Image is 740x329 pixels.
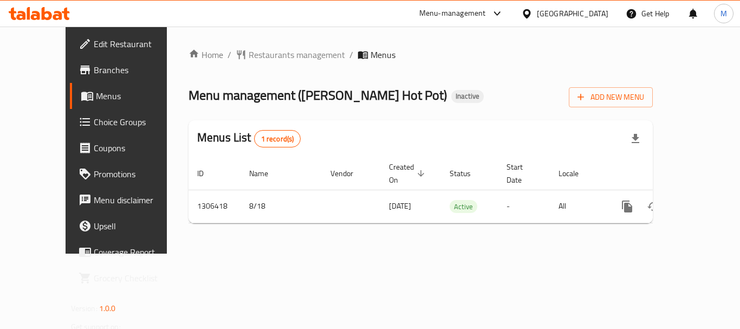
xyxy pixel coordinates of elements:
[451,90,484,103] div: Inactive
[550,190,606,223] td: All
[450,167,485,180] span: Status
[99,301,116,315] span: 1.0.0
[614,193,640,220] button: more
[189,48,223,61] a: Home
[450,201,477,213] span: Active
[94,141,180,154] span: Coupons
[70,57,189,83] a: Branches
[389,160,428,186] span: Created On
[389,199,411,213] span: [DATE]
[197,167,218,180] span: ID
[559,167,593,180] span: Locale
[189,157,727,223] table: enhanced table
[622,126,648,152] div: Export file
[96,89,180,102] span: Menus
[189,190,241,223] td: 1306418
[189,48,653,61] nav: breadcrumb
[70,213,189,239] a: Upsell
[371,48,395,61] span: Menus
[330,167,367,180] span: Vendor
[197,130,301,147] h2: Menus List
[606,157,727,190] th: Actions
[94,220,180,233] span: Upsell
[94,272,180,285] span: Grocery Checklist
[189,83,447,107] span: Menu management ( [PERSON_NAME] Hot Pot )
[498,190,550,223] td: -
[70,187,189,213] a: Menu disclaimer
[349,48,353,61] li: /
[720,8,727,20] span: M
[241,190,322,223] td: 8/18
[537,8,608,20] div: [GEOGRAPHIC_DATA]
[451,92,484,101] span: Inactive
[450,200,477,213] div: Active
[419,7,486,20] div: Menu-management
[70,135,189,161] a: Coupons
[228,48,231,61] li: /
[94,115,180,128] span: Choice Groups
[569,87,653,107] button: Add New Menu
[94,37,180,50] span: Edit Restaurant
[640,193,666,220] button: Change Status
[94,63,180,76] span: Branches
[577,91,644,104] span: Add New Menu
[70,239,189,265] a: Coverage Report
[236,48,345,61] a: Restaurants management
[70,83,189,109] a: Menus
[94,193,180,207] span: Menu disclaimer
[255,134,301,144] span: 1 record(s)
[94,246,180,259] span: Coverage Report
[507,160,537,186] span: Start Date
[70,161,189,187] a: Promotions
[249,48,345,61] span: Restaurants management
[70,31,189,57] a: Edit Restaurant
[249,167,282,180] span: Name
[70,265,189,291] a: Grocery Checklist
[254,130,301,147] div: Total records count
[94,167,180,180] span: Promotions
[70,109,189,135] a: Choice Groups
[71,301,98,315] span: Version:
